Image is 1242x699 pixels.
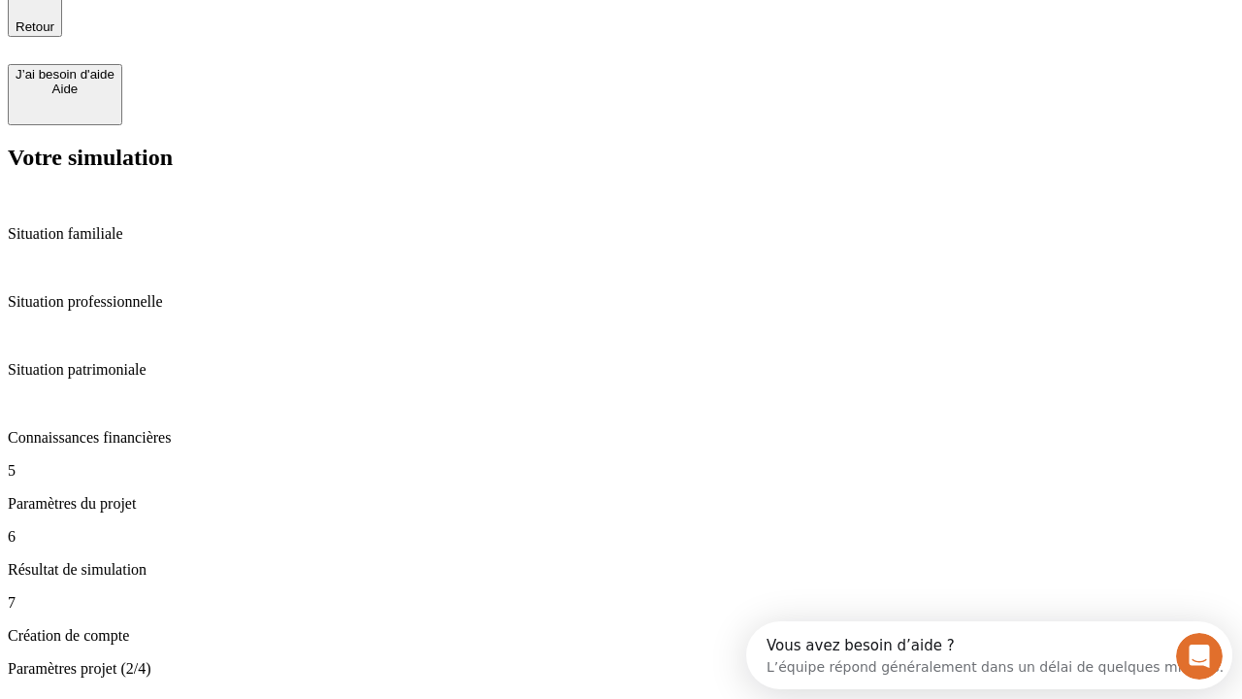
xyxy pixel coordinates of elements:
p: Connaissances financières [8,429,1234,447]
div: L’équipe répond généralement dans un délai de quelques minutes. [20,32,477,52]
p: Situation familiale [8,225,1234,243]
p: 7 [8,594,1234,612]
div: J’ai besoin d'aide [16,67,114,82]
p: Création de compte [8,627,1234,645]
div: Ouvrir le Messenger Intercom [8,8,535,61]
button: J’ai besoin d'aideAide [8,64,122,125]
p: Situation professionnelle [8,293,1234,311]
p: 6 [8,528,1234,546]
iframe: Intercom live chat discovery launcher [746,621,1232,689]
p: Paramètres du projet [8,495,1234,513]
h2: Votre simulation [8,145,1234,171]
p: Paramètres projet (2/4) [8,660,1234,678]
span: Retour [16,19,54,34]
div: Vous avez besoin d’aide ? [20,17,477,32]
p: Situation patrimoniale [8,361,1234,379]
p: Résultat de simulation [8,561,1234,579]
p: 5 [8,462,1234,480]
iframe: Intercom live chat [1176,633,1223,680]
div: Aide [16,82,114,96]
